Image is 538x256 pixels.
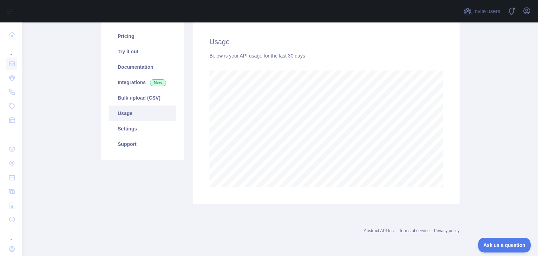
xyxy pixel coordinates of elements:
[364,228,395,233] a: Abstract API Inc.
[399,228,429,233] a: Terms of service
[6,227,17,241] div: ...
[109,121,176,136] a: Settings
[109,106,176,121] a: Usage
[434,228,460,233] a: Privacy policy
[209,52,443,59] div: Below is your API usage for the last 30 days
[109,75,176,90] a: Integrations New
[109,59,176,75] a: Documentation
[6,128,17,142] div: ...
[473,7,500,15] span: Invite users
[109,44,176,59] a: Try it out
[150,79,166,86] span: New
[109,90,176,106] a: Bulk upload (CSV)
[209,37,443,47] h2: Usage
[109,136,176,152] a: Support
[478,238,531,252] iframe: Toggle Customer Support
[109,28,176,44] a: Pricing
[6,42,17,56] div: ...
[462,6,502,17] button: Invite users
